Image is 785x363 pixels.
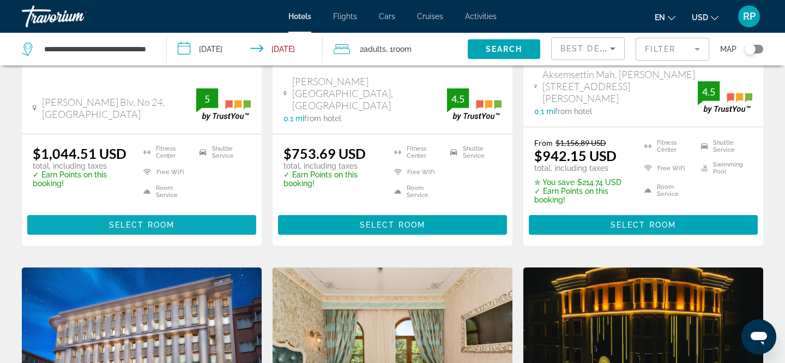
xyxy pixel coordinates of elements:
[194,145,251,159] li: Shuttle Service
[445,145,502,159] li: Shuttle Service
[468,39,540,59] button: Search
[33,145,126,162] ins: $1,044.51 USD
[555,138,606,147] del: $1,156.89 USD
[196,92,218,105] div: 5
[560,44,617,53] span: Best Deals
[447,88,502,121] img: trustyou-badge.svg
[167,33,323,66] button: Check-in date: Oct 19, 2025 Check-out date: Oct 27, 2025
[534,178,631,187] p: $214.74 USD
[447,92,469,105] div: 4.5
[636,37,709,61] button: Filter
[534,187,631,204] p: ✓ Earn Points on this booking!
[743,11,756,22] span: RP
[33,162,130,170] p: total, including taxes
[283,114,304,123] span: 0.1 mi
[692,9,718,25] button: Change currency
[389,165,445,179] li: Free WiFi
[696,138,752,154] li: Shuttle Service
[379,12,395,21] a: Cars
[534,138,553,147] span: From
[735,5,763,28] button: User Menu
[639,160,696,176] li: Free WiFi
[534,147,617,164] ins: $942.15 USD
[529,215,758,235] button: Select Room
[283,162,381,170] p: total, including taxes
[639,138,696,154] li: Fitness Center
[22,2,131,31] a: Travorium
[42,96,196,120] span: [PERSON_NAME] Blv. No 24, [GEOGRAPHIC_DATA]
[655,9,675,25] button: Change language
[639,182,696,199] li: Room Service
[360,41,386,57] span: 2
[542,68,698,104] span: Aksemsettin Mah. [PERSON_NAME][STREET_ADDRESS][PERSON_NAME]
[393,45,412,53] span: Room
[696,160,752,176] li: Swimming Pool
[534,107,555,116] span: 0.1 mi
[196,88,251,121] img: trustyou-badge.svg
[611,221,676,229] span: Select Room
[33,170,130,188] p: ✓ Earn Points on this booking!
[555,107,592,116] span: from hotel
[534,178,575,187] span: ✮ You save
[323,33,468,66] button: Travelers: 2 adults, 0 children
[534,164,631,172] p: total, including taxes
[736,44,763,54] button: Toggle map
[283,145,366,162] ins: $753.69 USD
[288,12,311,21] a: Hotels
[333,12,357,21] a: Flights
[27,217,256,229] a: Select Room
[529,217,758,229] a: Select Room
[465,12,497,21] a: Activities
[389,145,445,159] li: Fitness Center
[138,185,195,199] li: Room Service
[486,45,523,53] span: Search
[27,215,256,235] button: Select Room
[698,81,752,114] img: trustyou-badge.svg
[138,165,195,179] li: Free WiFi
[560,42,615,55] mat-select: Sort by
[417,12,443,21] a: Cruises
[304,114,341,123] span: from hotel
[364,45,386,53] span: Adults
[292,75,447,111] span: [PERSON_NAME][GEOGRAPHIC_DATA], [GEOGRAPHIC_DATA]
[692,13,708,22] span: USD
[360,221,425,229] span: Select Room
[278,217,507,229] a: Select Room
[389,185,445,199] li: Room Service
[698,85,720,98] div: 4.5
[109,221,174,229] span: Select Room
[278,215,507,235] button: Select Room
[655,13,665,22] span: en
[720,41,736,57] span: Map
[283,170,381,188] p: ✓ Earn Points on this booking!
[741,319,776,354] iframe: Button to launch messaging window
[138,145,195,159] li: Fitness Center
[386,41,412,57] span: , 1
